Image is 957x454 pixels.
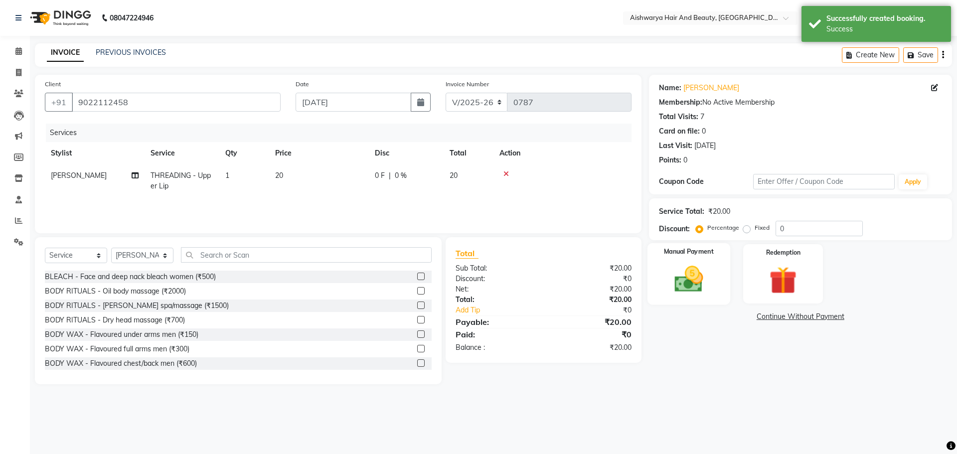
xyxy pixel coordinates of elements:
th: Qty [219,142,269,164]
th: Action [493,142,632,164]
div: 0 [702,126,706,137]
div: Coupon Code [659,176,753,187]
div: ₹0 [559,305,638,315]
img: _gift.svg [761,263,805,298]
div: Balance : [448,342,543,353]
label: Manual Payment [664,247,714,257]
img: logo [25,4,94,32]
div: Net: [448,284,543,295]
a: [PERSON_NAME] [683,83,739,93]
span: 0 % [395,170,407,181]
th: Disc [369,142,444,164]
a: Add Tip [448,305,559,315]
input: Search or Scan [181,247,432,263]
div: Sub Total: [448,263,543,274]
div: Successfully created booking. [826,13,944,24]
a: Continue Without Payment [651,311,950,322]
div: ₹0 [543,328,638,340]
a: INVOICE [47,44,84,62]
div: ₹20.00 [543,263,638,274]
div: Success [826,24,944,34]
span: 1 [225,171,229,180]
button: Create New [842,47,899,63]
div: ₹20.00 [543,342,638,353]
div: 7 [700,112,704,122]
div: No Active Membership [659,97,942,108]
span: Total [456,248,478,259]
div: 0 [683,155,687,165]
div: Name: [659,83,681,93]
div: BODY WAX - Flavoured under arms men (₹150) [45,329,198,340]
div: [DATE] [694,141,716,151]
div: Last Visit: [659,141,692,151]
div: Total: [448,295,543,305]
div: ₹20.00 [543,284,638,295]
div: BLEACH - Face and deep nack bleach women (₹500) [45,272,216,282]
div: BODY WAX - Flavoured full arms men (₹300) [45,344,189,354]
div: ₹0 [543,274,638,284]
span: [PERSON_NAME] [51,171,107,180]
span: THREADING - Upper Lip [151,171,211,190]
label: Percentage [707,223,739,232]
label: Client [45,80,61,89]
button: +91 [45,93,73,112]
div: BODY WAX - Flavoured chest/back men (₹600) [45,358,197,369]
label: Fixed [755,223,770,232]
div: Services [46,124,639,142]
div: Paid: [448,328,543,340]
div: BODY RITUALS - Oil body massage (₹2000) [45,286,186,297]
th: Stylist [45,142,145,164]
div: ₹20.00 [543,316,638,328]
th: Service [145,142,219,164]
b: 08047224946 [110,4,154,32]
span: 0 F [375,170,385,181]
input: Search by Name/Mobile/Email/Code [72,93,281,112]
div: Points: [659,155,681,165]
a: PREVIOUS INVOICES [96,48,166,57]
div: BODY RITUALS - Dry head massage (₹700) [45,315,185,325]
span: 20 [450,171,458,180]
button: Save [903,47,938,63]
th: Total [444,142,493,164]
span: 20 [275,171,283,180]
div: BODY RITUALS - [PERSON_NAME] spa/massage (₹1500) [45,301,229,311]
div: Membership: [659,97,702,108]
div: Card on file: [659,126,700,137]
th: Price [269,142,369,164]
div: ₹20.00 [708,206,730,217]
div: Service Total: [659,206,704,217]
label: Redemption [766,248,800,257]
div: Payable: [448,316,543,328]
input: Enter Offer / Coupon Code [753,174,895,189]
label: Date [296,80,309,89]
span: | [389,170,391,181]
button: Apply [899,174,927,189]
div: ₹20.00 [543,295,638,305]
img: _cash.svg [665,263,712,296]
div: Total Visits: [659,112,698,122]
label: Invoice Number [446,80,489,89]
div: Discount: [448,274,543,284]
div: Discount: [659,224,690,234]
